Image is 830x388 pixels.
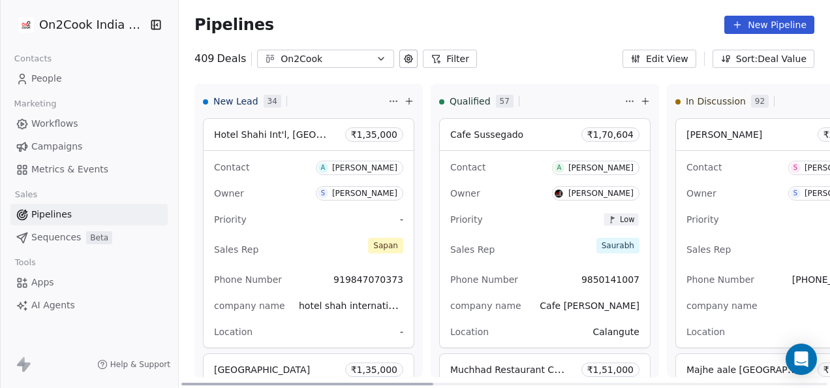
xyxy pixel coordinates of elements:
[793,163,797,173] div: S
[450,327,489,337] span: Location
[31,117,78,131] span: Workflows
[622,50,696,68] button: Edit View
[31,231,81,244] span: Sequences
[31,163,108,176] span: Metrics & Events
[8,94,62,114] span: Marketing
[213,95,258,108] span: New Lead
[10,272,168,293] a: Apps
[16,14,141,36] button: On2Cook India Pvt. Ltd.
[450,300,521,311] span: company name
[568,189,634,198] div: [PERSON_NAME]
[332,189,397,198] div: [PERSON_NAME]
[686,214,719,225] span: Priority
[214,364,310,375] span: [GEOGRAPHIC_DATA]
[281,52,371,66] div: On2Cook
[31,208,72,221] span: Pipelines
[10,159,168,180] a: Metrics & Events
[568,163,634,172] div: [PERSON_NAME]
[264,95,281,108] span: 34
[439,118,651,348] div: Cafe Sussegado₹1,70,604ContactA[PERSON_NAME]OwnerS[PERSON_NAME]PriorityLowSales RepSaurabhPhone N...
[423,50,477,68] button: Filter
[8,49,57,69] span: Contacts
[686,162,722,172] span: Contact
[587,128,634,141] span: ₹ 1,70,604
[557,163,561,173] div: A
[686,274,754,285] span: Phone Number
[596,238,639,253] span: Saurabh
[217,51,247,67] span: Deals
[31,299,75,312] span: AI Agents
[793,188,797,199] div: S
[194,51,246,67] div: 409
[9,253,41,272] span: Tools
[450,274,518,285] span: Phone Number
[214,274,282,285] span: Phone Number
[214,162,249,172] span: Contact
[400,213,403,226] span: -
[351,363,397,376] span: ₹ 1,35,000
[10,204,168,225] a: Pipelines
[724,16,814,34] button: New Pipeline
[496,95,514,108] span: 57
[450,214,483,225] span: Priority
[321,188,325,199] div: S
[299,299,408,312] span: hotel shah international
[450,95,491,108] span: Qualified
[686,300,758,311] span: company name
[214,214,247,225] span: Priority
[540,300,639,311] span: Cafe [PERSON_NAME]
[332,163,397,172] div: [PERSON_NAME]
[10,113,168,135] a: Workflows
[554,189,564,199] img: S
[10,136,168,157] a: Campaigns
[31,72,62,86] span: People
[110,359,170,370] span: Help & Support
[214,244,258,255] span: Sales Rep
[97,359,170,370] a: Help & Support
[320,163,325,173] div: A
[686,188,716,199] span: Owner
[713,50,814,68] button: Sort: Deal Value
[31,276,54,289] span: Apps
[450,188,480,199] span: Owner
[751,95,769,108] span: 92
[368,238,403,253] span: Sapan
[9,185,43,204] span: Sales
[10,227,168,248] a: SequencesBeta
[450,162,485,172] span: Contact
[203,118,414,348] div: Hotel Shahi Int'l, [GEOGRAPHIC_DATA]₹1,35,000ContactA[PERSON_NAME]OwnerS[PERSON_NAME]Priority-Sal...
[686,244,731,255] span: Sales Rep
[450,129,523,140] span: Cafe Sussegado
[18,17,34,33] img: on2cook%20logo-04%20copy.jpg
[333,274,403,285] span: 919847070373
[203,84,386,118] div: New Lead34
[686,129,762,140] span: [PERSON_NAME]
[587,363,634,376] span: ₹ 1,51,000
[194,16,274,34] span: Pipelines
[214,128,388,140] span: Hotel Shahi Int'l, [GEOGRAPHIC_DATA]
[786,344,817,375] div: Open Intercom Messenger
[686,327,725,337] span: Location
[400,325,403,338] span: -
[581,274,639,285] span: 9850141007
[214,188,244,199] span: Owner
[686,95,746,108] span: In Discussion
[39,16,147,33] span: On2Cook India Pvt. Ltd.
[450,363,662,376] span: Muchhad Restaurant Cafe & Lounge(Pure Veg)
[620,214,635,224] span: Low
[450,244,495,255] span: Sales Rep
[351,128,397,141] span: ₹ 1,35,000
[439,84,622,118] div: Qualified57
[592,327,639,337] span: Calangute
[214,327,253,337] span: Location
[10,68,168,89] a: People
[10,295,168,316] a: AI Agents
[86,231,112,244] span: Beta
[214,300,285,311] span: company name
[31,140,82,154] span: Campaigns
